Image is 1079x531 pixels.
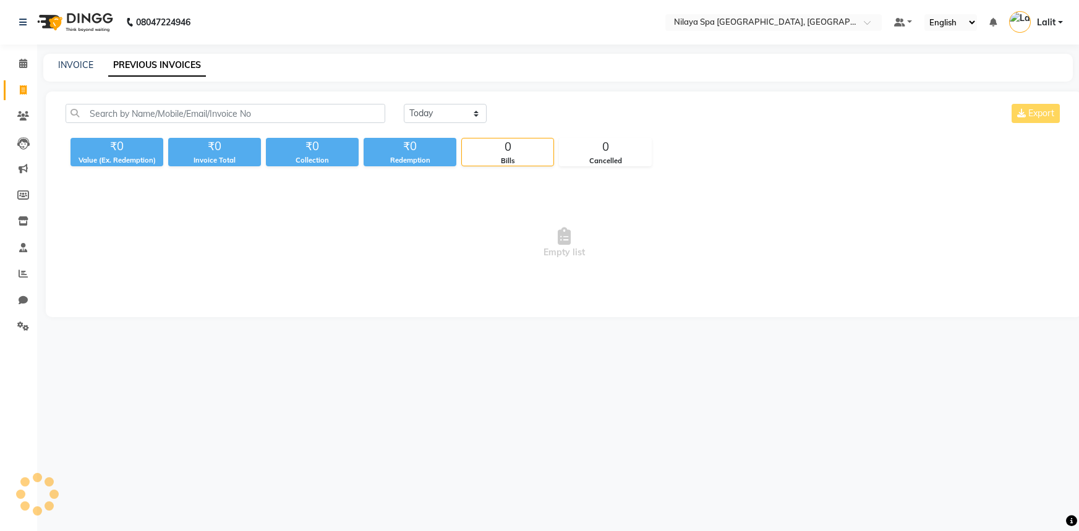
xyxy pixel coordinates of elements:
a: PREVIOUS INVOICES [108,54,206,77]
div: ₹0 [70,138,163,155]
div: ₹0 [266,138,359,155]
div: Invoice Total [168,155,261,166]
div: Cancelled [560,156,651,166]
span: Lalit [1037,16,1056,29]
div: Collection [266,155,359,166]
div: Value (Ex. Redemption) [70,155,163,166]
input: Search by Name/Mobile/Email/Invoice No [66,104,385,123]
a: INVOICE [58,59,93,70]
div: 0 [462,138,553,156]
img: logo [32,5,116,40]
div: ₹0 [168,138,261,155]
div: 0 [560,138,651,156]
div: Bills [462,156,553,166]
img: Lalit [1009,11,1031,33]
b: 08047224946 [136,5,190,40]
span: Empty list [66,181,1062,305]
div: Redemption [364,155,456,166]
div: ₹0 [364,138,456,155]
